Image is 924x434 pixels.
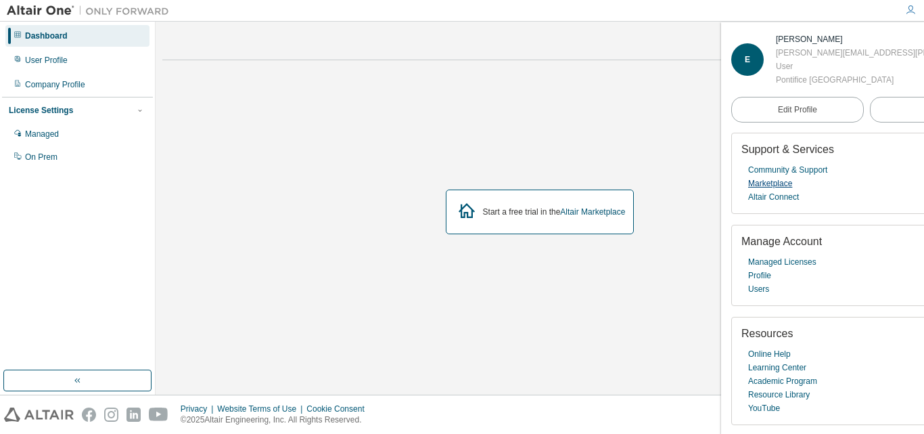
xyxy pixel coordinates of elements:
[748,255,816,269] a: Managed Licenses
[181,404,217,414] div: Privacy
[25,79,85,90] div: Company Profile
[748,374,817,388] a: Academic Program
[745,55,750,64] span: E
[778,104,817,115] span: Edit Profile
[741,328,793,339] span: Resources
[217,404,306,414] div: Website Terms of Use
[149,408,168,422] img: youtube.svg
[748,163,827,177] a: Community & Support
[306,404,372,414] div: Cookie Consent
[126,408,141,422] img: linkedin.svg
[82,408,96,422] img: facebook.svg
[181,414,373,426] p: © 2025 Altair Engineering, Inc. All Rights Reserved.
[4,408,74,422] img: altair_logo.svg
[7,4,176,18] img: Altair One
[748,347,791,361] a: Online Help
[748,388,810,402] a: Resource Library
[560,207,625,217] a: Altair Marketplace
[25,55,68,66] div: User Profile
[748,190,799,204] a: Altair Connect
[748,361,806,374] a: Learning Center
[9,105,73,116] div: License Settings
[104,408,118,422] img: instagram.svg
[741,144,834,155] span: Support & Services
[25,30,68,41] div: Dashboard
[25,152,57,162] div: On Prem
[748,402,780,415] a: YouTube
[748,177,792,190] a: Marketplace
[748,269,771,282] a: Profile
[25,129,59,139] div: Managed
[731,97,864,123] a: Edit Profile
[483,207,626,217] div: Start a free trial in the
[741,236,822,247] span: Manage Account
[748,282,769,296] a: Users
